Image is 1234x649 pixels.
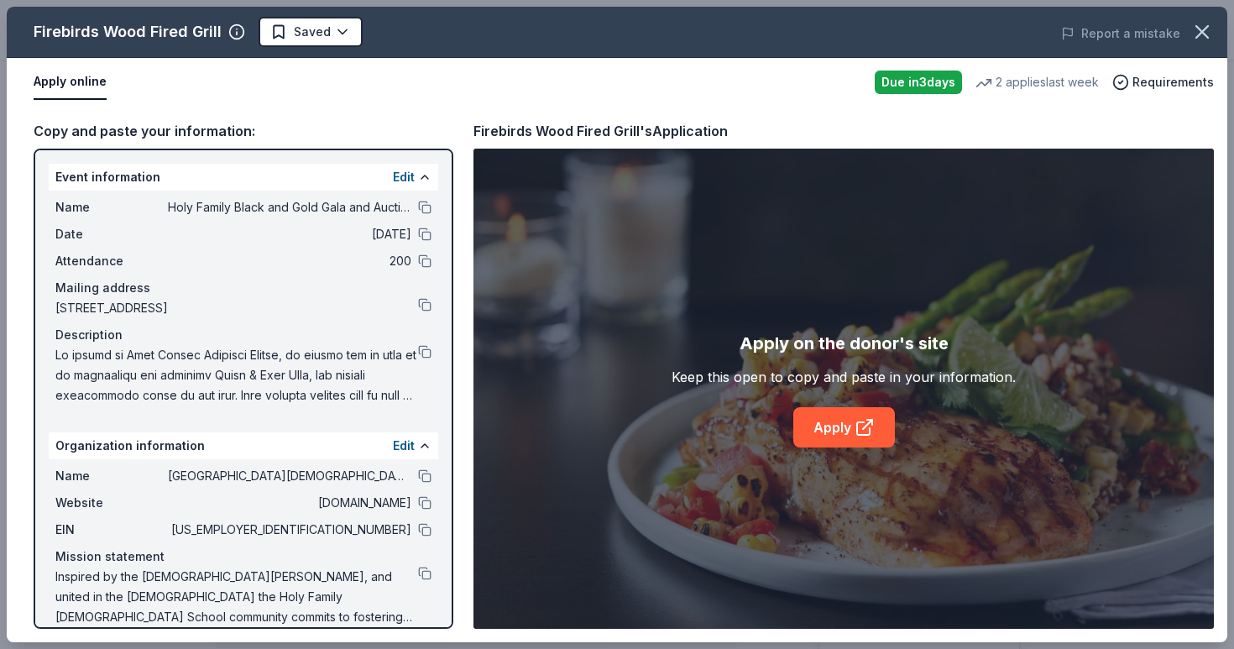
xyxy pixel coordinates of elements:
div: Mission statement [55,547,431,567]
span: Name [55,466,168,486]
button: Apply online [34,65,107,100]
div: 2 applies last week [975,72,1099,92]
div: Firebirds Wood Fired Grill [34,18,222,45]
span: [DATE] [168,224,411,244]
span: [STREET_ADDRESS] [55,298,418,318]
div: Mailing address [55,278,431,298]
div: Copy and paste your information: [34,120,453,142]
span: 200 [168,251,411,271]
div: Event information [49,164,438,191]
span: [US_EMPLOYER_IDENTIFICATION_NUMBER] [168,520,411,540]
span: [GEOGRAPHIC_DATA][DEMOGRAPHIC_DATA] [168,466,411,486]
button: Saved [259,17,363,47]
span: Attendance [55,251,168,271]
span: Lo ipsumd si Amet Consec Adipisci Elitse, do eiusmo tem in utla et do magnaaliqu eni adminimv Qui... [55,345,418,406]
span: Saved [294,22,331,42]
button: Report a mistake [1061,24,1180,44]
div: Due in 3 days [875,71,962,94]
span: Holy Family Black and Gold Gala and Auction [168,197,411,217]
span: Website [55,493,168,513]
div: Firebirds Wood Fired Grill's Application [473,120,728,142]
span: Inspired by the [DEMOGRAPHIC_DATA][PERSON_NAME], and united in the [DEMOGRAPHIC_DATA] the Holy Fa... [55,567,418,627]
span: [DOMAIN_NAME] [168,493,411,513]
span: EIN [55,520,168,540]
div: Apply on the donor's site [740,330,949,357]
span: Name [55,197,168,217]
button: Edit [393,167,415,187]
a: Apply [793,407,895,447]
button: Requirements [1112,72,1214,92]
div: Description [55,325,431,345]
div: Keep this open to copy and paste in your information. [672,367,1016,387]
span: Date [55,224,168,244]
button: Edit [393,436,415,456]
span: Requirements [1132,72,1214,92]
div: Organization information [49,432,438,459]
